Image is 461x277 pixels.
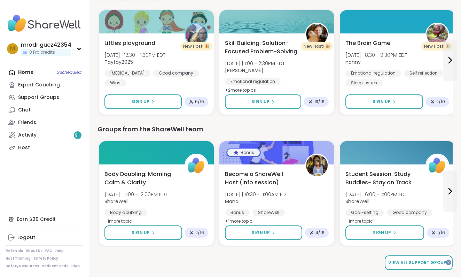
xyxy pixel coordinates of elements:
a: Host [6,141,83,154]
a: Activity9+ [6,129,83,141]
b: ShareWell [104,198,128,205]
div: Emotional regulation [345,70,401,77]
div: Good company [153,70,199,77]
div: Wins [104,79,126,86]
b: Mana [225,198,239,205]
a: Support Groups [6,91,83,104]
span: The Brain Game [345,39,390,47]
span: m [10,44,15,53]
div: Emotional regulation [225,78,281,85]
div: Goal-setting [345,209,384,216]
button: Sign Up [225,225,302,240]
img: nanny [427,24,448,45]
a: Logout [6,231,83,244]
div: mrodriguez42354 [21,41,71,49]
div: Support Groups [18,94,59,101]
button: Sign Up [104,225,182,240]
span: 2 / 16 [195,230,204,236]
div: Good company [387,209,432,216]
span: [DATE] | 10:30 - 11:00AM EDT [225,191,288,198]
b: ShareWell [345,198,369,205]
span: Body Doubling: Morning Calm & Clarity [104,170,177,187]
span: Sign Up [252,230,270,236]
img: ShareWell [186,155,207,176]
img: ShareWell [427,155,448,176]
a: View all support groups [385,255,453,270]
a: Expert Coaching [6,79,83,91]
span: Sign Up [131,99,149,105]
img: Mana [306,155,328,176]
div: Sleep Issues [345,79,383,86]
span: [DATE] | 1:00 - 2:30PM EDT [225,60,285,67]
div: New Host! 🎉 [421,42,453,51]
div: New Host! 🎉 [301,42,333,51]
span: Sign Up [373,99,391,105]
div: Friends [18,119,36,126]
span: 0 Pro credits [29,49,55,55]
span: View all support groups [388,260,449,266]
span: Sign Up [373,230,391,236]
button: Sign Up [345,225,424,240]
span: Sign Up [132,230,150,236]
span: Become a ShareWell Host (info session) [225,170,297,187]
a: About Us [26,248,42,253]
span: 6 / 16 [195,99,204,105]
b: [PERSON_NAME] [225,67,263,74]
button: Sign Up [104,94,182,109]
div: Earn $20 Credit [6,213,83,225]
span: 1 / 16 [437,230,445,236]
a: Chat [6,104,83,116]
img: Taytay2025 [186,24,207,45]
img: ShareWell Nav Logo [6,11,83,36]
div: [MEDICAL_DATA] [104,70,150,77]
img: LuAnn [306,24,328,45]
a: Redeem Code [42,264,69,269]
div: Logout [17,234,35,241]
span: [DATE] | 8:30 - 9:30PM EDT [345,52,407,59]
div: Bonus [225,209,250,216]
a: Help [55,248,64,253]
span: Skill Building: Solution-Focused Problem-Solving [225,39,297,56]
b: Taytay2025 [104,59,133,66]
b: nanny [345,59,361,66]
div: Self reflection [404,70,443,77]
a: Safety Policy [33,256,58,261]
iframe: Spotlight [446,260,451,265]
span: [DATE] | 6:00 - 7:00PM EDT [345,191,407,198]
span: 4 / 16 [315,230,325,236]
a: Host Training [6,256,31,261]
a: Safety Resources [6,264,39,269]
button: Sign Up [345,94,423,109]
div: Expert Coaching [18,82,60,89]
button: Sign Up [225,94,301,109]
div: Bonus [227,149,260,156]
div: Activity [18,132,37,139]
div: Chat [18,107,31,114]
a: Referrals [6,248,23,253]
span: Sign Up [251,99,269,105]
a: Friends [6,116,83,129]
span: [DATE] | 11:00 - 12:00PM EDT [104,191,167,198]
div: New Host! 🎉 [180,42,212,51]
div: Body doubling [104,209,147,216]
a: Blog [71,264,80,269]
span: 13 / 16 [314,99,325,105]
span: Littles playground [104,39,155,47]
span: [DATE] | 12:30 - 1:30PM EDT [104,52,165,59]
span: 2 / 10 [436,99,445,105]
span: 9 + [75,132,81,138]
div: ShareWell [252,209,285,216]
div: Groups from the ShareWell team [97,124,453,134]
div: Host [18,144,30,151]
span: Student Session: Study Buddies- Stay on Track [345,170,418,187]
a: FAQ [45,248,53,253]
